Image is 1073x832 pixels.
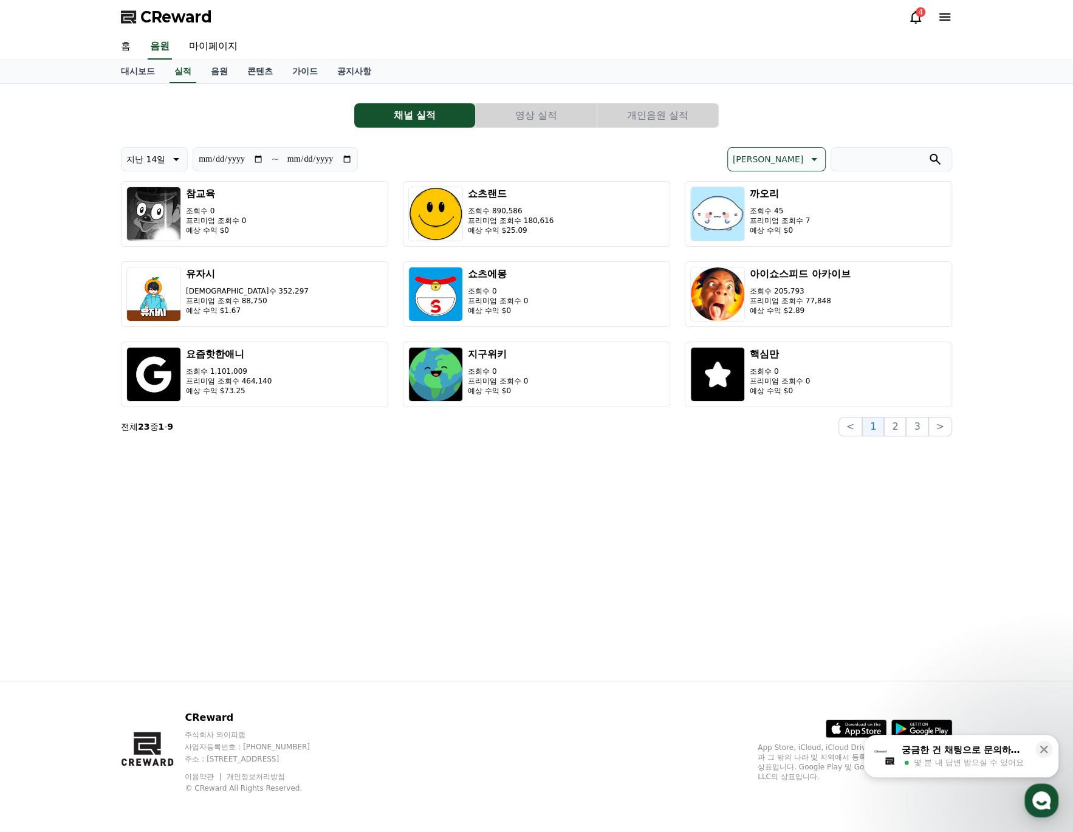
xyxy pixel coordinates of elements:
[126,187,181,241] img: 참교육
[121,181,388,247] button: 참교육 조회수 0 프리미엄 조회수 0 예상 수익 $0
[476,103,597,128] button: 영상 실적
[750,366,810,376] p: 조회수 0
[468,267,528,281] h3: 쇼츠에몽
[271,152,279,167] p: ~
[750,347,810,362] h3: 핵심만
[468,187,554,201] h3: 쇼츠랜드
[354,103,475,128] button: 채널 실적
[186,306,309,315] p: 예상 수익 $1.67
[126,267,181,321] img: 유자시
[916,7,925,17] div: 4
[186,187,246,201] h3: 참교육
[186,296,309,306] p: 프리미엄 조회수 88,750
[403,181,670,247] button: 쇼츠랜드 조회수 890,586 프리미엄 조회수 180,616 예상 수익 $25.09
[685,181,952,247] button: 까오리 조회수 45 프리미엄 조회수 7 예상 수익 $0
[908,10,923,24] a: 4
[186,225,246,235] p: 예상 수익 $0
[685,342,952,407] button: 핵심만 조회수 0 프리미엄 조회수 0 예상 수익 $0
[408,347,463,402] img: 지구위키
[186,366,272,376] p: 조회수 1,101,009
[690,347,745,402] img: 핵심만
[185,754,333,764] p: 주소 : [STREET_ADDRESS]
[126,151,165,168] p: 지난 14일
[758,743,952,782] p: App Store, iCloud, iCloud Drive 및 iTunes Store는 미국과 그 밖의 나라 및 지역에서 등록된 Apple Inc.의 서비스 상표입니다. Goo...
[179,34,247,60] a: 마이페이지
[838,417,862,436] button: <
[121,147,188,171] button: 지난 14일
[111,34,140,60] a: 홈
[111,404,126,414] span: 대화
[138,422,149,431] strong: 23
[408,187,463,241] img: 쇼츠랜드
[121,7,212,27] a: CReward
[121,261,388,327] button: 유자시 [DEMOGRAPHIC_DATA]수 352,297 프리미엄 조회수 88,750 예상 수익 $1.67
[468,296,528,306] p: 프리미엄 조회수 0
[733,151,803,168] p: [PERSON_NAME]
[750,216,810,225] p: 프리미엄 조회수 7
[468,225,554,235] p: 예상 수익 $25.09
[750,296,851,306] p: 프리미엄 조회수 77,848
[283,60,327,83] a: 가이드
[121,342,388,407] button: 요즘핫한애니 조회수 1,101,009 프리미엄 조회수 464,140 예상 수익 $73.25
[750,206,810,216] p: 조회수 45
[170,60,196,83] a: 실적
[186,286,309,296] p: [DEMOGRAPHIC_DATA]수 352,297
[750,306,851,315] p: 예상 수익 $2.89
[468,216,554,225] p: 프리미엄 조회수 180,616
[354,103,476,128] a: 채널 실적
[111,60,165,83] a: 대시보드
[468,286,528,296] p: 조회수 0
[126,347,181,402] img: 요즘핫한애니
[750,225,810,235] p: 예상 수익 $0
[186,216,246,225] p: 프리미엄 조회수 0
[597,103,719,128] a: 개인음원 실적
[186,267,309,281] h3: 유자시
[403,342,670,407] button: 지구위키 조회수 0 프리미엄 조회수 0 예상 수익 $0
[121,421,173,433] p: 전체 중 -
[408,267,463,321] img: 쇼츠에몽
[750,187,810,201] h3: 까오리
[750,386,810,396] p: 예상 수익 $0
[188,404,202,413] span: 설정
[186,376,272,386] p: 프리미엄 조회수 464,140
[157,385,233,416] a: 설정
[148,34,172,60] a: 음원
[690,267,745,321] img: 아이쇼스피드 아카이브
[186,386,272,396] p: 예상 수익 $73.25
[468,386,528,396] p: 예상 수익 $0
[80,385,157,416] a: 대화
[928,417,952,436] button: >
[884,417,906,436] button: 2
[4,385,80,416] a: 홈
[186,206,246,216] p: 조회수 0
[201,60,238,83] a: 음원
[750,376,810,386] p: 프리미엄 조회수 0
[227,772,285,781] a: 개인정보처리방침
[906,417,928,436] button: 3
[750,286,851,296] p: 조회수 205,793
[468,347,528,362] h3: 지구위키
[468,206,554,216] p: 조회수 890,586
[185,772,223,781] a: 이용약관
[468,306,528,315] p: 예상 수익 $0
[185,710,333,725] p: CReward
[158,422,164,431] strong: 1
[468,376,528,386] p: 프리미엄 조회수 0
[185,742,333,752] p: 사업자등록번호 : [PHONE_NUMBER]
[140,7,212,27] span: CReward
[862,417,884,436] button: 1
[597,103,718,128] button: 개인음원 실적
[468,366,528,376] p: 조회수 0
[167,422,173,431] strong: 9
[238,60,283,83] a: 콘텐츠
[685,261,952,327] button: 아이쇼스피드 아카이브 조회수 205,793 프리미엄 조회수 77,848 예상 수익 $2.89
[186,347,272,362] h3: 요즘핫한애니
[185,730,333,740] p: 주식회사 와이피랩
[727,147,826,171] button: [PERSON_NAME]
[327,60,381,83] a: 공지사항
[185,783,333,793] p: © CReward All Rights Reserved.
[38,404,46,413] span: 홈
[690,187,745,241] img: 까오리
[403,261,670,327] button: 쇼츠에몽 조회수 0 프리미엄 조회수 0 예상 수익 $0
